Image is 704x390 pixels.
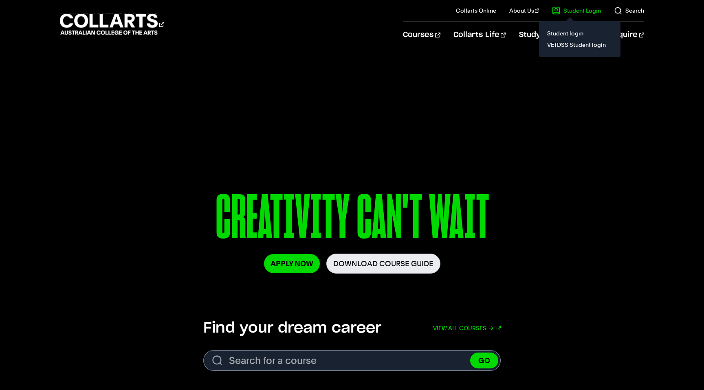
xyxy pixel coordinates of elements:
[519,22,596,48] a: Study Information
[509,7,539,15] a: About Us
[326,254,440,274] a: Download Course Guide
[614,7,644,15] a: Search
[433,319,501,337] a: View all courses
[453,22,506,48] a: Collarts Life
[546,39,614,50] a: VETDSS Student login
[546,28,614,39] a: Student login
[403,22,440,48] a: Courses
[552,7,601,15] a: Student Login
[203,319,381,337] h2: Find your dream career
[264,254,320,273] a: Apply Now
[609,22,644,48] a: Enquire
[60,13,164,36] div: Go to homepage
[456,7,496,15] a: Collarts Online
[203,350,501,371] form: Search
[119,186,585,254] p: CREATIVITY CAN'T WAIT
[470,353,498,368] button: GO
[203,350,501,371] input: Search for a course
